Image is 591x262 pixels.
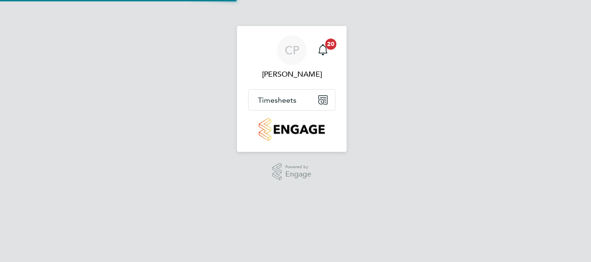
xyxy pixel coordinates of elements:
span: Powered by [285,163,311,171]
a: Powered byEngage [272,163,312,181]
span: Timesheets [258,96,296,105]
span: CP [285,44,299,56]
button: Timesheets [249,90,335,110]
a: CP[PERSON_NAME] [248,35,335,80]
a: 20 [314,35,332,65]
img: countryside-properties-logo-retina.png [259,118,324,141]
nav: Main navigation [237,26,347,152]
span: Connor Pattenden [248,69,335,80]
span: 20 [325,39,336,50]
span: Engage [285,170,311,178]
a: Go to home page [248,118,335,141]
